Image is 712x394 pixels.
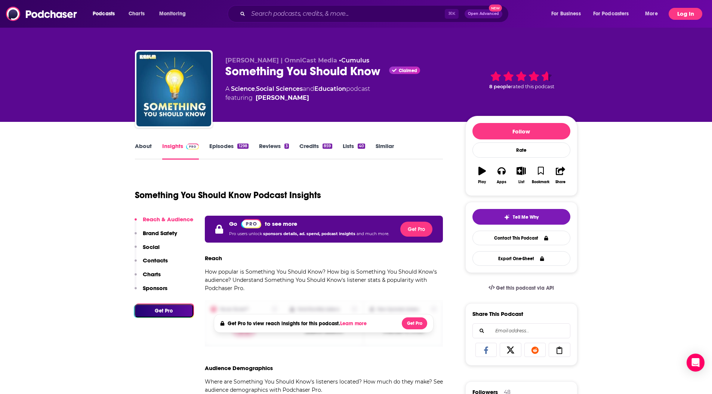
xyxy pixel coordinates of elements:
[228,320,369,327] h4: Get Pro to view reach insights for this podcast.
[186,144,199,150] img: Podchaser Pro
[472,310,523,317] h3: Share This Podcast
[143,284,167,292] p: Sponsors
[314,85,346,92] a: Education
[124,8,149,20] a: Charts
[229,228,389,240] p: Pro users unlock and much more.
[511,162,531,189] button: List
[225,84,370,102] div: A podcast
[593,9,629,19] span: For Podcasters
[6,7,78,21] img: Podchaser - Follow, Share and Rate Podcasts
[465,9,502,18] button: Open AdvancedNew
[225,93,370,102] span: featuring
[159,9,186,19] span: Monitoring
[263,231,357,236] span: sponsors details, ad. spend, podcast insights
[465,57,577,103] div: 8 peoplerated this podcast
[255,85,256,92] span: ,
[445,9,459,19] span: ⌘ K
[256,85,303,92] a: Social Sciences
[518,180,524,184] div: List
[472,251,570,266] button: Export One-Sheet
[93,9,115,19] span: Podcasts
[504,214,510,220] img: tell me why sparkle
[284,144,289,149] div: 3
[497,180,506,184] div: Apps
[135,230,177,243] button: Brand Safety
[478,180,486,184] div: Play
[511,84,554,89] span: rated this podcast
[339,57,369,64] span: •
[645,9,658,19] span: More
[143,243,160,250] p: Social
[135,284,167,298] button: Sponsors
[468,12,499,16] span: Open Advanced
[143,216,193,223] p: Reach & Audience
[235,5,516,22] div: Search podcasts, credits, & more...
[669,8,702,20] button: Log In
[259,142,289,160] a: Reviews3
[472,231,570,245] a: Contact This Podcast
[229,220,237,227] p: Go
[323,144,332,149] div: 859
[358,144,365,149] div: 40
[479,324,564,338] input: Email address...
[472,323,570,338] div: Search followers
[135,304,193,317] button: Get Pro
[343,142,365,160] a: Lists40
[87,8,124,20] button: open menu
[135,243,160,257] button: Social
[135,142,152,160] a: About
[399,69,417,73] span: Claimed
[303,85,314,92] span: and
[256,93,309,102] a: Mike Carruthers
[265,220,297,227] p: to see more
[496,285,554,291] span: Get this podcast via API
[241,219,262,228] img: Podchaser Pro
[231,85,255,92] a: Science
[524,343,546,357] a: Share on Reddit
[551,162,570,189] button: Share
[687,354,705,372] div: Open Intercom Messenger
[154,8,195,20] button: open menu
[135,216,193,230] button: Reach & Audience
[472,142,570,158] div: Rate
[472,123,570,139] button: Follow
[143,257,168,264] p: Contacts
[472,162,492,189] button: Play
[205,268,443,292] p: How popular is Something You Should Know? How big is Something You Should Know's audience? Unders...
[135,271,161,284] button: Charts
[532,180,549,184] div: Bookmark
[135,190,321,201] h1: Something You Should Know Podcast Insights
[513,214,539,220] span: Tell Me Why
[237,144,248,149] div: 1298
[472,209,570,225] button: tell me why sparkleTell Me Why
[489,84,511,89] span: 8 people
[136,52,211,126] img: Something You Should Know
[135,257,168,271] button: Contacts
[475,343,497,357] a: Share on Facebook
[205,255,222,262] h3: Reach
[340,321,369,327] button: Learn more
[400,222,432,237] button: Get Pro
[248,8,445,20] input: Search podcasts, credits, & more...
[492,162,511,189] button: Apps
[546,8,590,20] button: open menu
[241,219,262,228] a: Pro website
[483,279,560,297] a: Get this podcast via API
[489,4,502,12] span: New
[531,162,551,189] button: Bookmark
[640,8,667,20] button: open menu
[205,378,443,394] p: Where are Something You Should Know's listeners located? How much do they make? See audience demo...
[549,343,570,357] a: Copy Link
[143,271,161,278] p: Charts
[209,142,248,160] a: Episodes1298
[551,9,581,19] span: For Business
[143,230,177,237] p: Brand Safety
[376,142,394,160] a: Similar
[225,57,337,64] span: [PERSON_NAME] | OmniCast Media
[299,142,332,160] a: Credits859
[205,364,273,372] h3: Audience Demographics
[402,317,427,329] button: Get Pro
[162,142,199,160] a: InsightsPodchaser Pro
